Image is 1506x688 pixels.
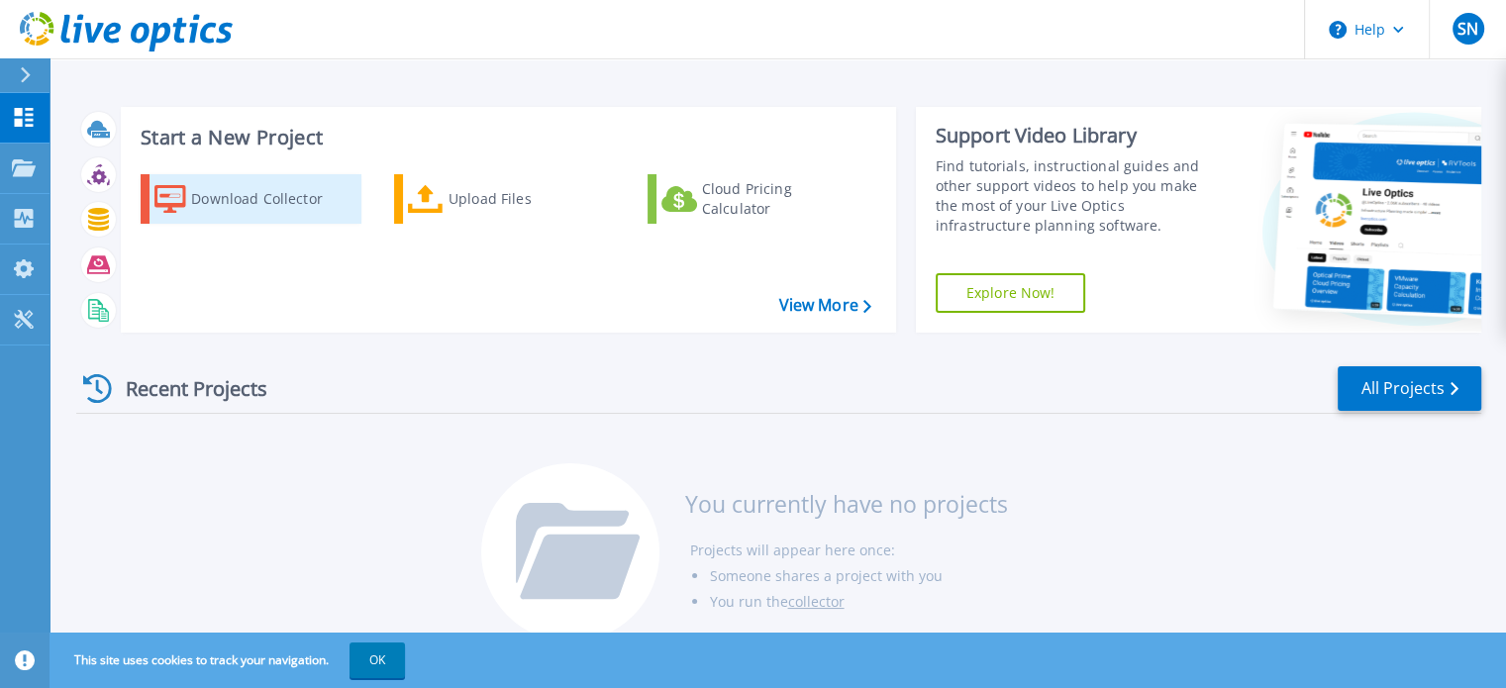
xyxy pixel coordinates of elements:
[709,589,1007,615] li: You run the
[778,296,870,315] a: View More
[936,123,1220,148] div: Support Video Library
[141,174,361,224] a: Download Collector
[141,127,870,148] h3: Start a New Project
[1338,366,1481,411] a: All Projects
[648,174,868,224] a: Cloud Pricing Calculator
[709,563,1007,589] li: Someone shares a project with you
[936,156,1220,236] div: Find tutorials, instructional guides and other support videos to help you make the most of your L...
[787,592,844,611] a: collector
[684,493,1007,515] h3: You currently have no projects
[702,179,860,219] div: Cloud Pricing Calculator
[394,174,615,224] a: Upload Files
[449,179,607,219] div: Upload Files
[191,179,350,219] div: Download Collector
[1457,21,1478,37] span: SN
[54,642,405,678] span: This site uses cookies to track your navigation.
[350,642,405,678] button: OK
[936,273,1086,313] a: Explore Now!
[76,364,294,413] div: Recent Projects
[689,538,1007,563] li: Projects will appear here once:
